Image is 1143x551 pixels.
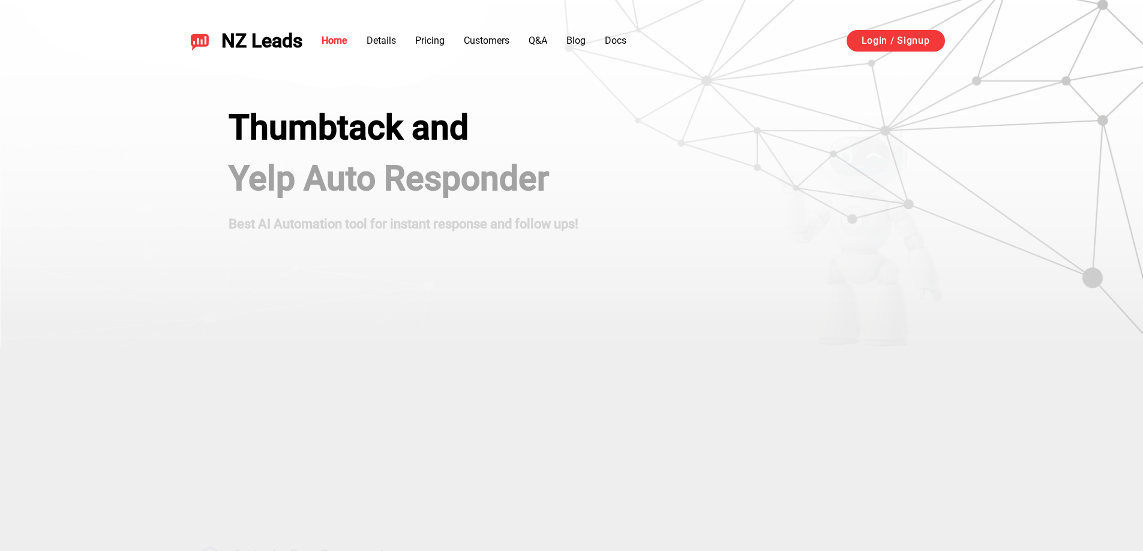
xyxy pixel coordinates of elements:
a: Pricing [415,35,445,46]
h1: Yelp Auto Responder [229,159,578,198]
a: Q&A [529,35,547,46]
a: Details [367,35,396,46]
a: Docs [605,35,626,46]
img: NZ Leads logo [190,31,209,50]
span: NZ Leads [221,30,302,52]
img: yelp bot [776,108,944,348]
a: Home [322,35,347,46]
div: Thumbtack and [229,108,578,147]
a: Login / Signup [847,30,945,52]
strong: Best AI Automation tool for instant response and follow ups! [229,216,578,231]
a: Blog [566,35,586,46]
a: Customers [464,35,509,46]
